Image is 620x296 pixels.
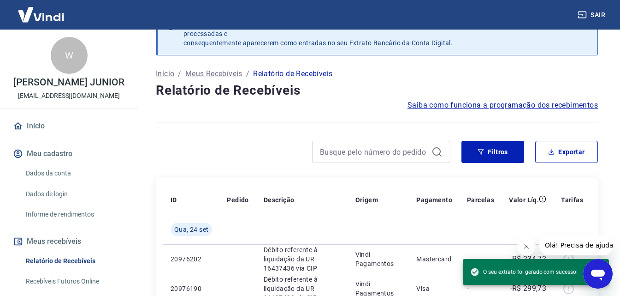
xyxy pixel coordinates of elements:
[22,205,127,224] a: Informe de rendimentos
[509,195,539,205] p: Valor Líq.
[470,267,578,277] span: O seu extrato foi gerado com sucesso!
[22,164,127,183] a: Dados da conta
[253,68,332,79] p: Relatório de Recebíveis
[264,245,341,273] p: Débito referente à liquidação da UR 16437436 via CIP
[22,185,127,204] a: Dados de login
[416,254,452,264] p: Mastercard
[416,284,452,293] p: Visa
[11,231,127,252] button: Meus recebíveis
[156,81,598,100] h4: Relatório de Recebíveis
[11,0,71,29] img: Vindi
[227,195,248,205] p: Pedido
[416,195,452,205] p: Pagamento
[535,141,598,163] button: Exportar
[355,195,378,205] p: Origem
[355,250,402,268] p: Vindi Pagamentos
[22,252,127,271] a: Relatório de Recebíveis
[185,68,242,79] a: Meus Recebíveis
[467,284,494,293] p: -
[510,283,546,294] p: -R$ 299,73
[183,20,576,48] p: Após o envio das liquidações aparecerem no Relatório de Recebíveis, elas podem demorar algumas ho...
[246,68,249,79] p: /
[11,116,127,136] a: Início
[407,100,598,111] a: Saiba como funciona a programação dos recebimentos
[517,237,536,255] iframe: Fechar mensagem
[171,195,177,205] p: ID
[461,141,524,163] button: Filtros
[178,68,181,79] p: /
[174,225,208,234] span: Qua, 24 set
[583,259,613,289] iframe: Botão para abrir a janela de mensagens
[18,91,120,101] p: [EMAIL_ADDRESS][DOMAIN_NAME]
[171,284,212,293] p: 20976190
[576,6,609,24] button: Sair
[320,145,428,159] input: Busque pelo número do pedido
[51,37,88,74] div: W
[561,195,583,205] p: Tarifas
[11,144,127,164] button: Meu cadastro
[264,195,295,205] p: Descrição
[467,254,494,264] p: -
[510,254,546,265] p: -R$ 234,72
[171,254,212,264] p: 20976202
[6,6,77,14] span: Olá! Precisa de ajuda?
[13,78,124,87] p: [PERSON_NAME] JUNIOR
[22,272,127,291] a: Recebíveis Futuros Online
[467,195,494,205] p: Parcelas
[156,68,174,79] a: Início
[539,235,613,255] iframe: Mensagem da empresa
